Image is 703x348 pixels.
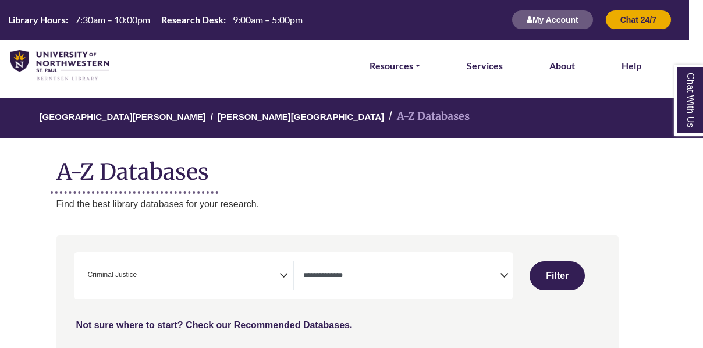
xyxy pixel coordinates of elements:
[139,272,144,281] textarea: Search
[512,10,594,30] button: My Account
[56,98,619,138] nav: breadcrumb
[384,108,470,125] li: A-Z Databases
[157,13,226,26] th: Research Desk:
[56,150,619,185] h1: A-Z Databases
[218,110,384,122] a: [PERSON_NAME][GEOGRAPHIC_DATA]
[512,15,594,24] a: My Account
[605,15,672,24] a: Chat 24/7
[530,261,585,290] button: Submit for Search Results
[549,58,575,73] a: About
[88,269,137,280] span: Criminal Justice
[75,14,150,25] span: 7:30am – 10:00pm
[83,269,137,280] li: Criminal Justice
[3,13,69,26] th: Library Hours:
[76,320,353,330] a: Not sure where to start? Check our Recommended Databases.
[370,58,420,73] a: Resources
[467,58,503,73] a: Services
[605,10,672,30] button: Chat 24/7
[40,110,206,122] a: [GEOGRAPHIC_DATA][PERSON_NAME]
[233,14,303,25] span: 9:00am – 5:00pm
[3,13,307,27] a: Hours Today
[56,197,619,212] p: Find the best library databases for your research.
[622,58,641,73] a: Help
[303,272,500,281] textarea: Search
[10,50,109,81] img: library_home
[3,13,307,24] table: Hours Today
